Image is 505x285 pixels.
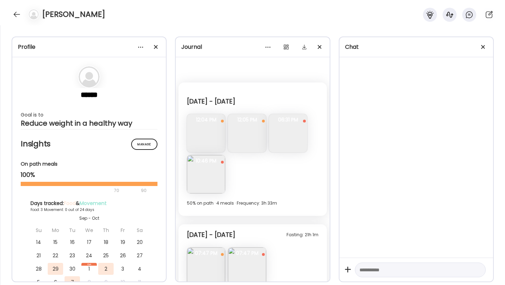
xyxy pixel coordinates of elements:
[81,236,97,248] div: 17
[65,236,80,248] div: 16
[98,236,114,248] div: 18
[140,186,147,195] div: 90
[287,231,318,239] div: Fasting: 21h 1m
[81,224,97,236] div: We
[115,250,130,261] div: 26
[21,139,157,149] h2: Insights
[21,160,157,168] div: On path meals
[187,199,318,207] div: 50% on path · 4 meals · Frequency: 3h 33m
[269,117,307,123] span: 06:31 PM
[21,119,157,127] div: Reduce weight in a healthy way
[64,200,76,207] span: Food
[181,43,324,51] div: Journal
[132,236,147,248] div: 20
[31,224,46,236] div: Su
[187,117,225,123] span: 12:04 PM
[132,250,147,261] div: 27
[48,236,63,248] div: 15
[187,155,225,193] img: images%2Fjloxfuwkz2OKnpXZynPIBNmAub53%2FyC0LJUEa7D8MGScUx3cJ%2FBcOXNRT7Hri23nZwXSEA_240
[187,158,225,164] span: 10:46 PM
[65,263,80,275] div: 30
[98,263,114,275] div: 2
[115,224,130,236] div: Fr
[98,224,114,236] div: Th
[131,139,157,150] div: Manage
[29,9,39,19] img: bg-avatar-default.svg
[81,263,97,275] div: 1
[132,263,147,275] div: 4
[31,263,46,275] div: 28
[187,231,235,239] div: [DATE] - [DATE]
[65,224,80,236] div: Tu
[65,250,80,261] div: 23
[48,263,63,275] div: 29
[115,236,130,248] div: 19
[31,200,148,207] div: Days tracked: &
[81,263,97,266] div: Oct
[81,250,97,261] div: 24
[187,250,225,256] span: 07:47 PM
[21,186,139,195] div: 70
[31,215,148,221] div: Sep - Oct
[115,263,130,275] div: 3
[31,250,46,261] div: 21
[21,111,157,119] div: Goal is to
[228,250,266,256] span: 07:47 PM
[21,171,157,179] div: 100%
[31,236,46,248] div: 14
[345,43,487,51] div: Chat
[48,224,63,236] div: Mo
[98,250,114,261] div: 25
[228,117,266,123] span: 12:05 PM
[80,200,107,207] span: Movement
[18,43,160,51] div: Profile
[132,224,147,236] div: Sa
[79,66,100,87] img: bg-avatar-default.svg
[48,250,63,261] div: 22
[31,207,148,212] div: Food: 3 Movement: 0 out of 24 days
[187,97,235,106] div: [DATE] - [DATE]
[42,9,105,20] h4: [PERSON_NAME]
